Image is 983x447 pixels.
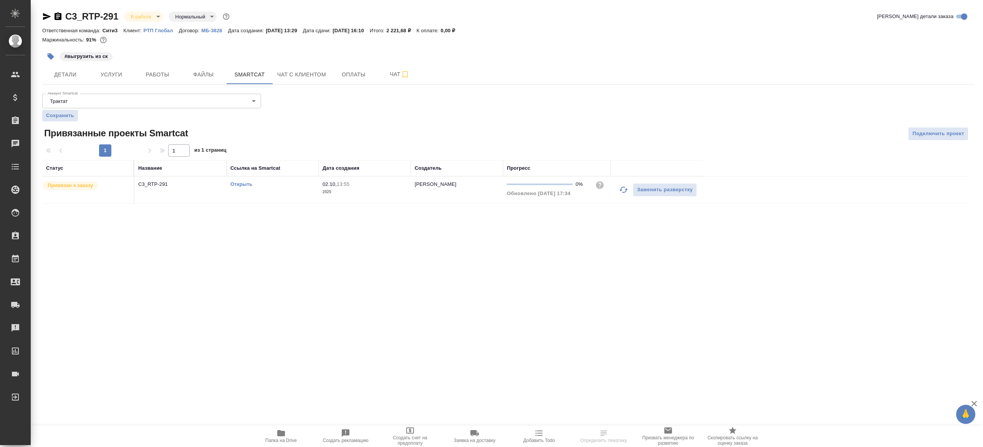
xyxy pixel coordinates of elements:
[59,53,113,59] span: выгрузить из ск
[277,70,326,79] span: Чат с клиентом
[231,70,268,79] span: Smartcat
[138,164,162,172] div: Название
[417,28,441,33] p: К оплате:
[400,70,410,79] svg: Подписаться
[46,164,63,172] div: Статус
[65,53,108,60] p: #выгрузить из ск
[128,13,154,20] button: В работе
[571,425,636,447] button: Определить тематику
[221,12,231,22] button: Доп статусы указывают на важность/срочность заказа
[201,28,228,33] p: МБ-3828
[42,127,188,139] span: Привязанные проекты Smartcat
[877,13,953,20] span: [PERSON_NAME] детали заказа
[323,188,407,196] p: 2025
[230,181,252,187] a: Открыть
[333,28,370,33] p: [DATE] 16:10
[173,13,207,20] button: Нормальный
[580,438,627,443] span: Определить тематику
[415,164,442,172] div: Создатель
[337,181,349,187] p: 13:55
[266,28,303,33] p: [DATE] 13:29
[48,182,93,189] p: Привязан к заказу
[228,28,266,33] p: Дата создания:
[323,438,369,443] span: Создать рекламацию
[65,11,118,22] a: C3_RTP-291
[144,28,179,33] p: РТП Глобал
[46,112,74,119] span: Сохранить
[42,28,103,33] p: Ответственная команда:
[123,28,143,33] p: Клиент:
[265,438,297,443] span: Папка на Drive
[138,180,223,188] p: C3_RTP-291
[93,70,130,79] span: Услуги
[124,12,163,22] div: В работе
[335,70,372,79] span: Оплаты
[86,37,98,43] p: 91%
[323,164,359,172] div: Дата создания
[185,70,222,79] span: Файлы
[179,28,202,33] p: Договор:
[303,28,333,33] p: Дата сдачи:
[194,146,227,157] span: из 1 страниц
[249,425,313,447] button: Папка на Drive
[908,127,968,141] button: Подключить проект
[523,438,555,443] span: Добавить Todo
[42,12,51,21] button: Скопировать ссылку для ЯМессенджера
[576,180,589,188] div: 0%
[169,12,217,22] div: В работе
[230,164,280,172] div: Ссылка на Smartcat
[103,28,124,33] p: Сити3
[507,425,571,447] button: Добавить Todo
[139,70,176,79] span: Работы
[53,12,63,21] button: Скопировать ссылку
[912,129,964,138] span: Подключить проект
[144,27,179,33] a: РТП Глобал
[614,180,633,199] button: Обновить прогресс
[959,406,972,422] span: 🙏
[48,98,70,104] button: Трактат
[42,48,59,65] button: Добавить тэг
[378,425,442,447] button: Создать счет на предоплату
[507,190,571,196] span: Обновлено [DATE] 17:34
[381,70,418,79] span: Чат
[42,94,261,108] div: Трактат
[47,70,84,79] span: Детали
[370,28,386,33] p: Итого:
[323,181,337,187] p: 02.10,
[637,185,693,194] span: Заменить разверстку
[700,425,765,447] button: Скопировать ссылку на оценку заказа
[441,28,461,33] p: 0,00 ₽
[640,435,696,446] span: Призвать менеджера по развитию
[705,435,760,446] span: Скопировать ссылку на оценку заказа
[42,110,78,121] button: Сохранить
[386,28,417,33] p: 2 221,68 ₽
[201,27,228,33] a: МБ-3828
[636,425,700,447] button: Призвать менеджера по развитию
[415,181,457,187] p: [PERSON_NAME]
[633,183,697,197] button: Заменить разверстку
[507,164,530,172] div: Прогресс
[382,435,438,446] span: Создать счет на предоплату
[442,425,507,447] button: Заявка на доставку
[956,405,975,424] button: 🙏
[454,438,495,443] span: Заявка на доставку
[313,425,378,447] button: Создать рекламацию
[42,37,86,43] p: Маржинальность:
[98,35,108,45] button: 174.54 RUB;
